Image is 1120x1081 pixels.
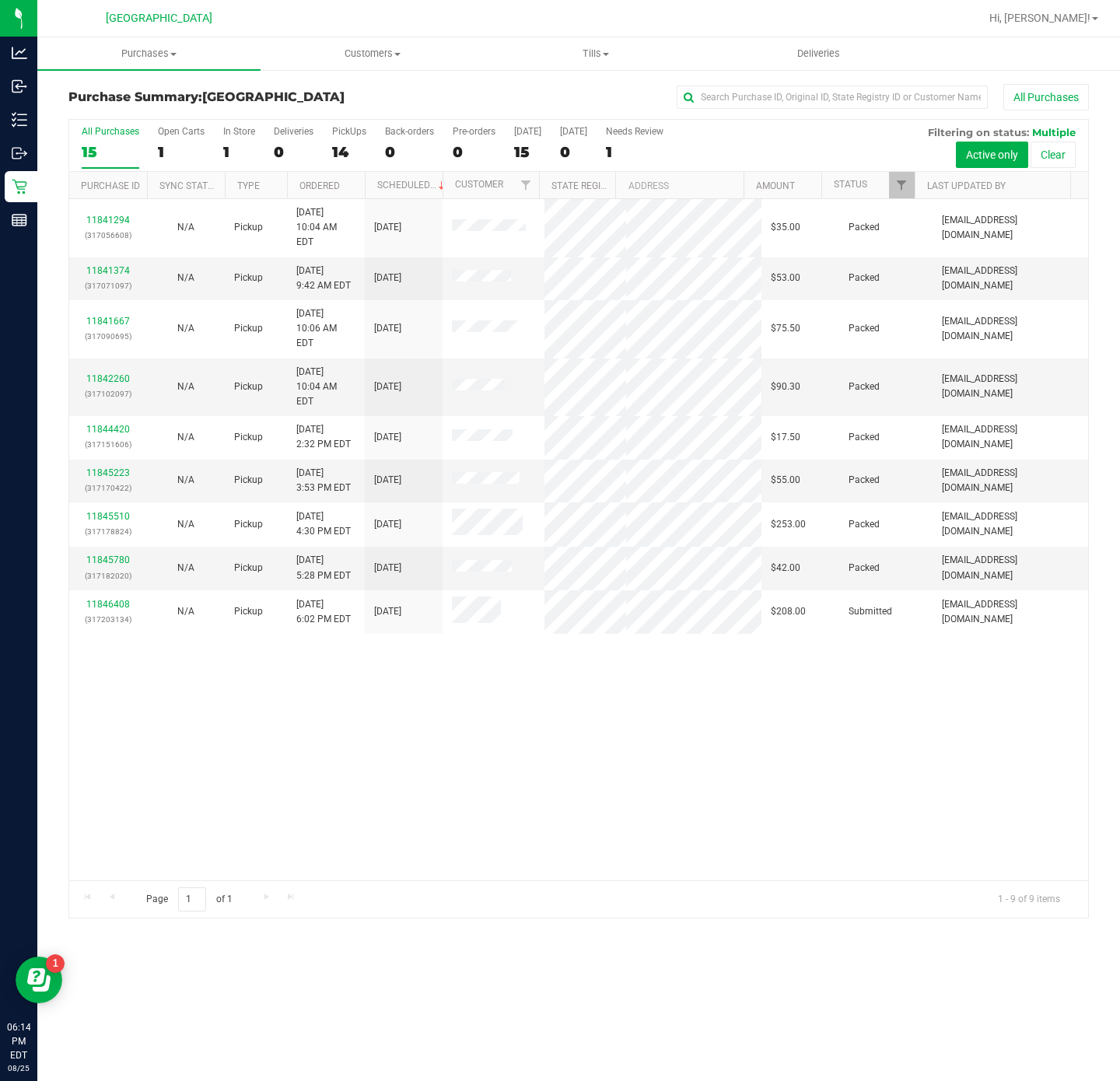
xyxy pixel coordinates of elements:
[332,143,366,161] div: 14
[560,126,587,137] div: [DATE]
[81,180,140,191] a: Purchase ID
[7,1062,30,1074] p: 08/25
[942,422,1079,452] span: [EMAIL_ADDRESS][DOMAIN_NAME]
[86,467,130,478] a: 11845223
[514,143,541,161] div: 15
[133,887,245,911] span: Page of 1
[234,321,263,336] span: Pickup
[296,205,355,250] span: [DATE] 10:04 AM EDT
[455,179,503,190] a: Customer
[374,473,401,488] span: [DATE]
[513,172,538,198] a: Filter
[849,271,880,285] span: Packed
[158,126,205,137] div: Open Carts
[86,215,130,226] a: 11841294
[1003,84,1089,110] button: All Purchases
[12,79,27,94] inline-svg: Inbound
[771,321,800,336] span: $75.50
[771,473,800,488] span: $55.00
[771,430,800,445] span: $17.50
[177,604,194,619] button: N/A
[942,213,1079,243] span: [EMAIL_ADDRESS][DOMAIN_NAME]
[849,604,892,619] span: Submitted
[849,430,880,445] span: Packed
[12,45,27,61] inline-svg: Analytics
[274,143,313,161] div: 0
[453,126,495,137] div: Pre-orders
[79,329,138,344] p: (317090695)
[16,957,62,1003] iframe: Resource center
[202,89,345,104] span: [GEOGRAPHIC_DATA]
[178,887,206,911] input: 1
[86,511,130,522] a: 11845510
[756,180,795,191] a: Amount
[299,180,340,191] a: Ordered
[234,430,263,445] span: Pickup
[79,228,138,243] p: (317056608)
[274,126,313,137] div: Deliveries
[234,561,263,575] span: Pickup
[942,372,1079,401] span: [EMAIL_ADDRESS][DOMAIN_NAME]
[849,321,880,336] span: Packed
[177,562,194,573] span: Not Applicable
[771,220,800,235] span: $35.00
[177,519,194,530] span: Not Applicable
[296,597,351,627] span: [DATE] 6:02 PM EDT
[956,142,1028,168] button: Active only
[86,599,130,610] a: 11846408
[374,220,401,235] span: [DATE]
[849,561,880,575] span: Packed
[377,180,448,191] a: Scheduled
[177,380,194,394] button: N/A
[177,323,194,334] span: Not Applicable
[86,554,130,565] a: 11845780
[12,179,27,194] inline-svg: Retail
[223,143,255,161] div: 1
[985,887,1073,911] span: 1 - 9 of 9 items
[296,466,351,495] span: [DATE] 3:53 PM EDT
[234,220,263,235] span: Pickup
[771,271,800,285] span: $53.00
[177,432,194,443] span: Not Applicable
[942,466,1079,495] span: [EMAIL_ADDRESS][DOMAIN_NAME]
[12,145,27,161] inline-svg: Outbound
[834,179,867,190] a: Status
[177,561,194,575] button: N/A
[234,271,263,285] span: Pickup
[849,473,880,488] span: Packed
[677,86,988,109] input: Search Purchase ID, Original ID, State Registry ID or Customer Name...
[942,597,1079,627] span: [EMAIL_ADDRESS][DOMAIN_NAME]
[927,180,1006,191] a: Last Updated By
[771,517,806,532] span: $253.00
[79,524,138,539] p: (317178824)
[296,264,351,293] span: [DATE] 9:42 AM EDT
[46,954,65,973] iframe: Resource center unread badge
[385,126,434,137] div: Back-orders
[707,37,930,70] a: Deliveries
[177,321,194,336] button: N/A
[79,437,138,452] p: (317151606)
[86,373,130,384] a: 11842260
[82,126,139,137] div: All Purchases
[849,517,880,532] span: Packed
[261,47,483,61] span: Customers
[177,271,194,285] button: N/A
[332,126,366,137] div: PickUps
[374,517,401,532] span: [DATE]
[7,1020,30,1062] p: 06:14 PM EDT
[79,387,138,401] p: (317102097)
[374,380,401,394] span: [DATE]
[159,180,219,191] a: Sync Status
[942,509,1079,539] span: [EMAIL_ADDRESS][DOMAIN_NAME]
[942,264,1079,293] span: [EMAIL_ADDRESS][DOMAIN_NAME]
[79,481,138,495] p: (317170422)
[296,509,351,539] span: [DATE] 4:30 PM EDT
[177,381,194,392] span: Not Applicable
[776,47,861,61] span: Deliveries
[234,517,263,532] span: Pickup
[374,271,401,285] span: [DATE]
[296,422,351,452] span: [DATE] 2:32 PM EDT
[1031,142,1076,168] button: Clear
[849,380,880,394] span: Packed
